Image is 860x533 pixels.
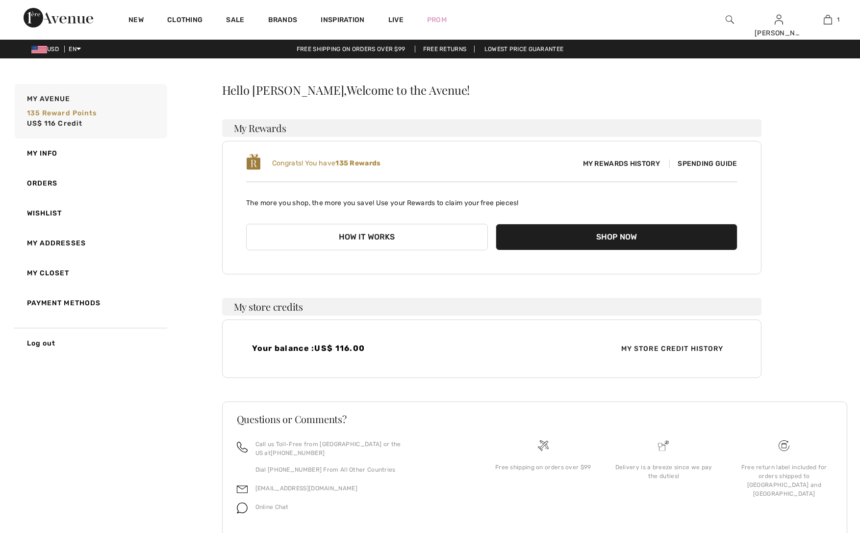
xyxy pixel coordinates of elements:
span: Congrats! You have [272,159,381,167]
img: search the website [726,14,734,26]
span: Online Chat [255,504,289,510]
img: Free shipping on orders over $99 [779,440,789,451]
span: EN [69,46,81,53]
a: Sign In [775,15,783,24]
a: My Info [13,138,167,168]
a: Payment Methods [13,288,167,318]
a: Log out [13,328,167,358]
img: US Dollar [31,46,47,53]
a: Clothing [167,16,202,26]
a: My Addresses [13,228,167,258]
span: My Avenue [27,94,71,104]
p: The more you shop, the more you save! Use your Rewards to claim your free pieces! [246,190,737,208]
h3: My store credits [222,298,761,316]
span: US$ 116.00 [314,344,365,353]
div: Delivery is a breeze since we pay the duties! [611,463,716,480]
button: How it works [246,224,488,250]
a: Brands [268,16,298,26]
a: 1 [804,14,852,26]
p: Dial [PHONE_NUMBER] From All Other Countries [255,465,471,474]
a: Wishlist [13,198,167,228]
b: 135 Rewards [335,159,380,167]
a: Sale [226,16,244,26]
span: 1 [837,15,839,24]
a: Prom [427,15,447,25]
img: My Bag [824,14,832,26]
img: Delivery is a breeze since we pay the duties! [658,440,669,451]
img: chat [237,503,248,513]
h4: Your balance : [252,344,486,353]
div: Free return label included for orders shipped to [GEOGRAPHIC_DATA] and [GEOGRAPHIC_DATA] [732,463,836,498]
p: Call us Toll-Free from [GEOGRAPHIC_DATA] or the US at [255,440,471,457]
div: Free shipping on orders over $99 [491,463,596,472]
img: 1ère Avenue [24,8,93,27]
a: Orders [13,168,167,198]
h3: My Rewards [222,119,761,137]
span: Spending Guide [669,160,737,168]
img: call [237,442,248,453]
h3: Questions or Comments? [237,414,833,424]
img: loyalty_logo_r.svg [246,153,261,171]
a: Free Returns [415,46,475,53]
a: Free shipping on orders over $99 [289,46,413,53]
img: My Info [775,14,783,26]
div: [PERSON_NAME] [755,28,803,38]
a: [EMAIL_ADDRESS][DOMAIN_NAME] [255,485,357,492]
img: email [237,484,248,495]
span: My Store Credit History [613,344,732,354]
span: 135 Reward points [27,109,97,117]
a: Live [388,15,404,25]
span: My Rewards History [575,159,668,169]
a: New [128,16,144,26]
img: Free shipping on orders over $99 [538,440,549,451]
div: Hello [PERSON_NAME], [222,84,761,96]
a: [PHONE_NUMBER] [271,450,325,456]
span: USD [31,46,63,53]
span: US$ 116 Credit [27,119,83,128]
span: Inspiration [321,16,364,26]
span: Welcome to the Avenue! [347,84,470,96]
a: My Closet [13,258,167,288]
button: Shop Now [496,224,737,250]
a: Lowest Price Guarantee [477,46,572,53]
